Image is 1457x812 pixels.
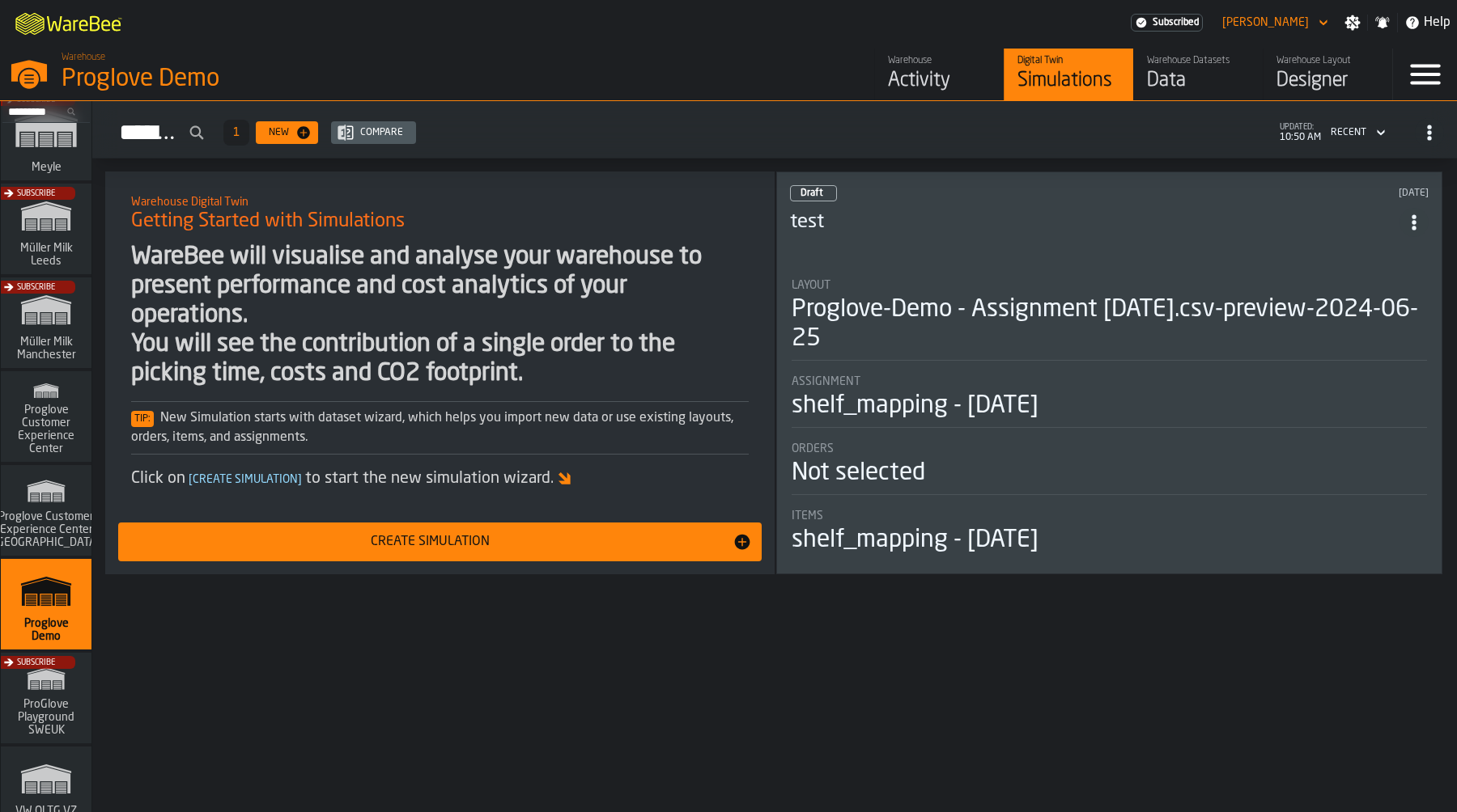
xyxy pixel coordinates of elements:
[792,442,834,455] span: Orders
[792,295,1427,353] div: Proglove-Demo - Assignment [DATE].csv-preview-2024-06-25
[1135,188,1429,199] div: Updated: 10/11/2024, 2:09:39 PM Created: 10/11/2024, 2:09:28 PM
[888,55,991,66] div: Warehouse
[17,658,55,667] span: Subscribe
[298,474,302,485] span: ]
[1222,16,1309,29] div: DropdownMenuValue-Patrick Blitz
[792,279,1427,292] div: Title
[128,532,733,552] div: Create Simulation
[792,375,1427,388] div: Title
[62,65,499,94] div: Proglove Demo
[792,510,1427,522] div: Title
[62,52,105,63] span: Warehouse
[792,510,823,522] span: Items
[256,121,318,144] button: button-New
[1,277,91,371] a: link-to-/wh/i/b09612b5-e9f1-4a3a-b0a4-784729d61419/simulations
[354,127,410,138] div: Compare
[1131,14,1203,32] a: link-to-/wh/i/e36b03eb-bea5-40ab-83a2-6422b9ded721/settings/billing
[792,279,1427,361] div: stat-Layout
[1324,123,1389,142] div: DropdownMenuValue-4
[1,371,91,465] a: link-to-/wh/i/ad8a128b-0962-41b6-b9c5-f48cc7973f93/simulations
[17,189,55,198] span: Subscribe
[1280,123,1321,132] span: updated:
[792,442,1427,455] div: Title
[792,375,860,388] span: Assignment
[1017,68,1120,94] div: Simulations
[790,185,837,201] div: status-0 2
[1147,68,1250,94] div: Data
[1331,127,1366,138] div: DropdownMenuValue-4
[118,184,762,243] div: title-Getting Started with Simulations
[189,474,193,485] span: [
[131,467,749,490] div: Click on to start the new simulation wizard.
[1424,13,1451,32] span: Help
[331,121,416,144] button: button-Compare
[1147,55,1250,66] div: Warehouse Datasets
[1276,55,1379,66] div: Warehouse Layout
[1338,15,1367,31] label: button-toggle-Settings
[1263,49,1392,100] a: link-to-/wh/i/e36b03eb-bea5-40ab-83a2-6422b9ded721/designer
[17,283,55,292] span: Subscribe
[185,474,305,485] span: Create Simulation
[792,279,830,292] span: Layout
[7,617,85,643] span: Proglove Demo
[874,49,1004,100] a: link-to-/wh/i/e36b03eb-bea5-40ab-83a2-6422b9ded721/feed/
[131,243,749,388] div: WareBee will visualise and analyse your warehouse to present performance and cost analytics of yo...
[131,411,154,427] span: Tip:
[262,127,295,138] div: New
[792,526,1039,555] div: shelf_mapping - [DATE]
[1017,55,1120,66] div: Digital Twin
[1280,132,1321,143] span: 10:50 AM
[792,510,1427,555] div: stat-Items
[1276,68,1379,94] div: Designer
[1368,15,1397,31] label: button-toggle-Notifications
[1,465,91,559] a: link-to-/wh/i/b725f59e-a7b8-4257-9acf-85a504d5909c/simulations
[1153,17,1199,28] span: Subscribed
[131,192,749,209] h2: Sub Title
[1216,13,1332,32] div: DropdownMenuValue-Patrick Blitz
[792,442,1427,495] div: stat-Orders
[792,459,925,488] div: Not selected
[1,559,91,653] a: link-to-/wh/i/e36b03eb-bea5-40ab-83a2-6422b9ded721/simulations
[790,263,1429,558] section: card-SimulationDashboardCard-draft
[790,209,1400,235] h3: test
[1004,49,1133,100] a: link-to-/wh/i/e36b03eb-bea5-40ab-83a2-6422b9ded721/simulations
[1131,14,1203,32] div: Menu Subscription
[131,209,405,235] span: Getting Started with Simulations
[801,188,823,198] span: Draft
[92,101,1457,159] h2: button-Simulations
[888,68,991,94] div: Activity
[1393,49,1457,100] label: button-toggle-Menu
[792,391,1039,421] div: shelf_mapping - [DATE]
[217,120,256,146] div: ButtonLoadMore-Load More-Prev-First-Last
[1,184,91,277] a: link-to-/wh/i/9ddcc54a-0a13-4fa4-8169-7a9b979f5f30/simulations
[1,653,91,746] a: link-to-/wh/i/3029b44a-deb1-4df6-9711-67e1c2cc458a/simulations
[118,522,762,561] button: button-Create Simulation
[776,171,1442,574] div: ItemListCard-DashboardItemContainer
[1,90,91,184] a: link-to-/wh/i/a559492c-8db7-4f96-b4fe-6fc1bd76401c/simulations
[1133,49,1263,100] a: link-to-/wh/i/e36b03eb-bea5-40ab-83a2-6422b9ded721/data
[792,375,1427,428] div: stat-Assignment
[233,127,240,138] span: 1
[7,404,85,455] span: Proglove Customer Experience Center
[105,171,775,574] div: ItemListCard-
[131,408,749,447] div: New Simulation starts with dataset wizard, which helps you import new data or use existing layout...
[1398,13,1457,32] label: button-toggle-Help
